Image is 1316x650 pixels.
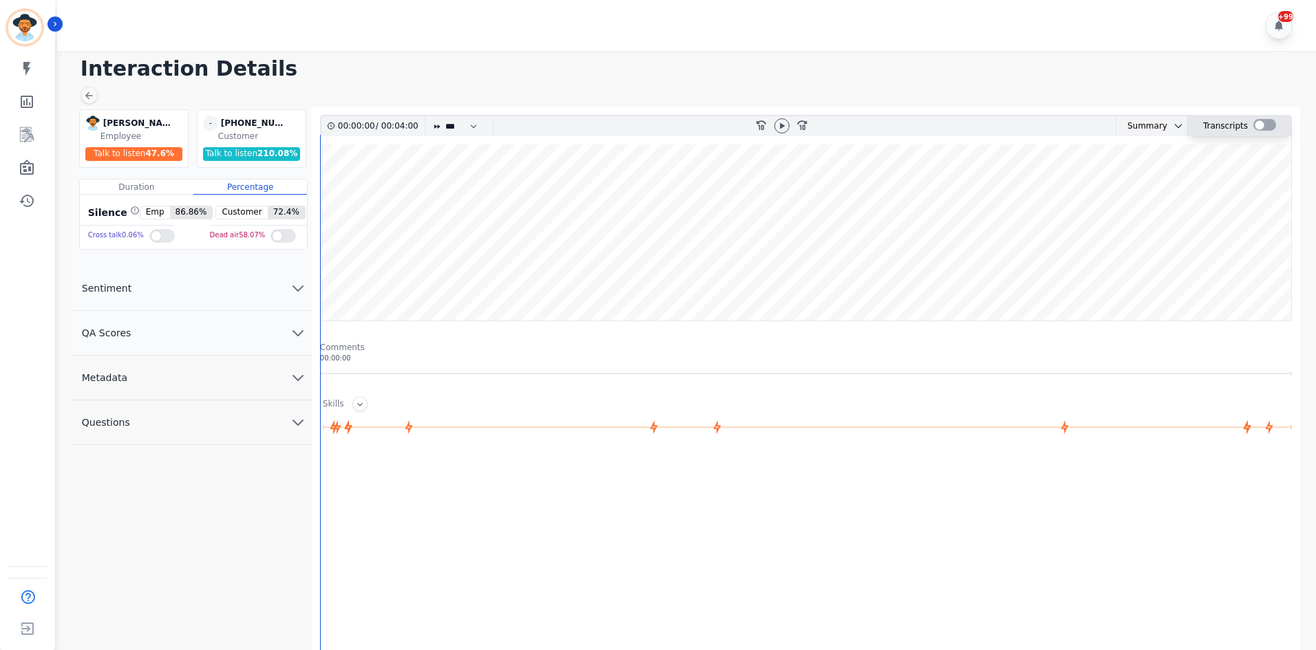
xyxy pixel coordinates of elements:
[81,56,1302,81] h1: Interaction Details
[203,147,301,161] div: Talk to listen
[1116,116,1167,136] div: Summary
[338,116,376,136] div: 00:00:00
[1167,120,1184,131] button: chevron down
[170,206,213,219] span: 86.86 %
[1203,116,1248,136] div: Transcripts
[71,415,141,429] span: Questions
[85,206,140,219] div: Silence
[71,356,312,400] button: Metadata chevron down
[71,266,312,311] button: Sentiment chevron down
[71,326,142,340] span: QA Scores
[290,414,306,431] svg: chevron down
[193,180,307,195] div: Percentage
[71,311,312,356] button: QA Scores chevron down
[320,342,1292,353] div: Comments
[268,206,305,219] span: 72.4 %
[88,226,144,246] div: Cross talk 0.06 %
[80,180,193,195] div: Duration
[71,371,138,384] span: Metadata
[221,116,290,131] div: [PHONE_NUMBER]
[257,149,297,158] span: 210.08 %
[218,131,303,142] div: Customer
[145,149,174,158] span: 47.6 %
[71,281,142,295] span: Sentiment
[203,116,218,131] span: -
[379,116,416,136] div: 00:04:00
[100,131,185,142] div: Employee
[85,147,183,161] div: Talk to listen
[71,400,312,445] button: Questions chevron down
[338,116,422,136] div: /
[1278,11,1293,22] div: +99
[8,11,41,44] img: Bordered avatar
[290,369,306,386] svg: chevron down
[323,398,344,411] div: Skills
[216,206,267,219] span: Customer
[320,353,1292,363] div: 00:00:00
[290,325,306,341] svg: chevron down
[1173,120,1184,131] svg: chevron down
[290,280,306,296] svg: chevron down
[103,116,172,131] div: [PERSON_NAME]
[140,206,170,219] span: Emp
[210,226,266,246] div: Dead air 58.07 %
